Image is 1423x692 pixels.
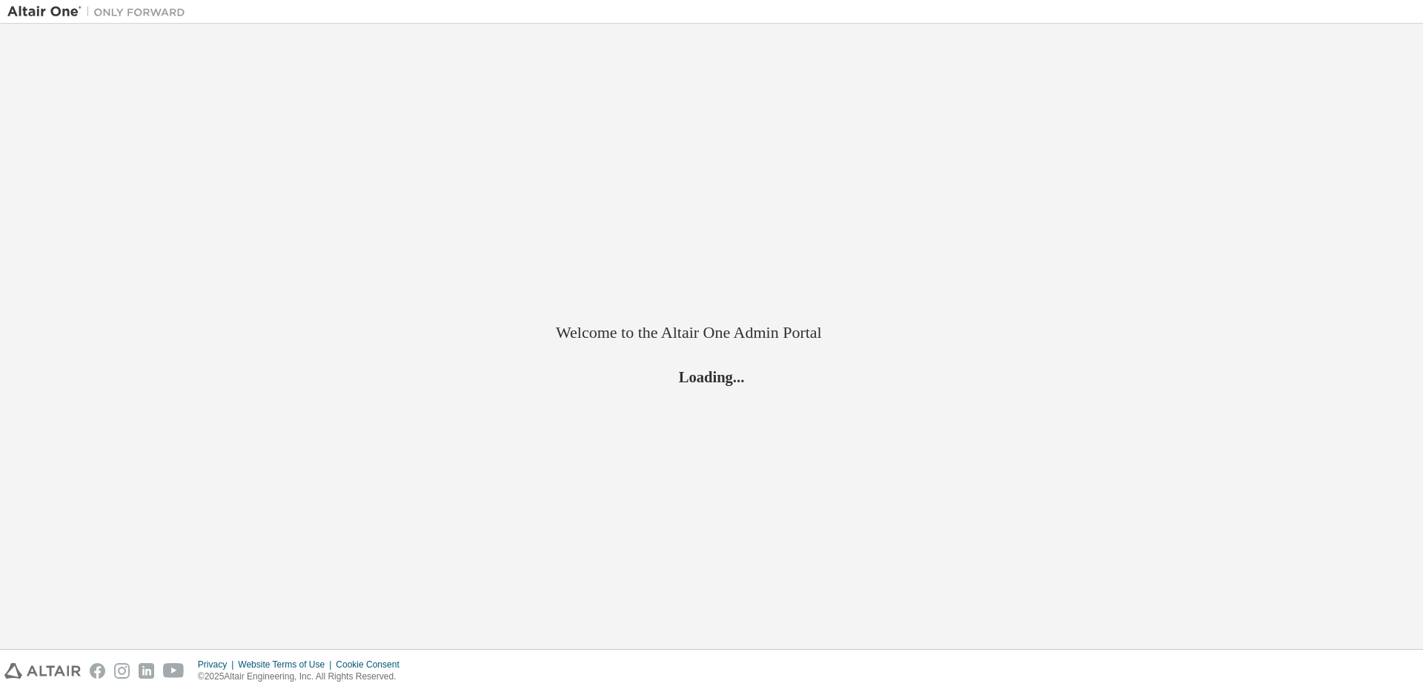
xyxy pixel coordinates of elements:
[198,671,408,683] p: © 2025 Altair Engineering, Inc. All Rights Reserved.
[163,663,185,679] img: youtube.svg
[90,663,105,679] img: facebook.svg
[556,322,867,343] h2: Welcome to the Altair One Admin Portal
[7,4,193,19] img: Altair One
[556,367,867,387] h2: Loading...
[198,659,238,671] div: Privacy
[114,663,130,679] img: instagram.svg
[238,659,336,671] div: Website Terms of Use
[139,663,154,679] img: linkedin.svg
[4,663,81,679] img: altair_logo.svg
[336,659,408,671] div: Cookie Consent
